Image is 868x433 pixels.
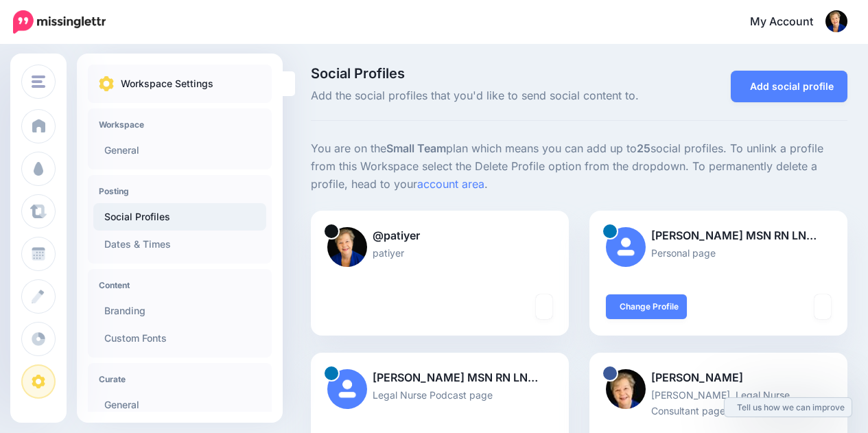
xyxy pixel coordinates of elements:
h4: Curate [99,374,261,384]
p: [PERSON_NAME] MSN RN LN… [606,227,831,245]
p: [PERSON_NAME] MSN RN LN… [327,369,552,387]
p: Personal page [606,245,831,261]
a: Branding [93,297,266,325]
a: General [93,137,266,164]
p: [PERSON_NAME], Legal Nurse Consultant page [606,387,831,419]
img: Missinglettr [13,10,106,34]
h4: Content [99,280,261,290]
p: patiyer [327,245,552,261]
img: user_default_image.png [327,369,367,409]
span: Social Profiles [311,67,661,80]
a: Social Profiles [93,203,266,231]
p: [PERSON_NAME] [606,369,831,387]
b: Small Team [386,141,446,155]
h4: Workspace [99,119,261,130]
p: Workspace Settings [121,75,213,92]
a: Tell us how we can improve [725,398,852,417]
img: menu.png [32,75,45,88]
b: 25 [637,141,650,155]
p: You are on the plan which means you can add up to social profiles. To unlink a profile from this ... [311,140,847,194]
a: Dates & Times [93,231,266,258]
img: 29511393_1860119694061335_6533889365431010182_n-bsa47995.jpg [606,369,646,409]
a: Change Profile [606,294,687,319]
span: Add the social profiles that you'd like to send social content to. [311,87,661,105]
a: account area [417,177,484,191]
img: user_default_image.png [606,227,646,267]
a: My Account [736,5,847,39]
h4: Posting [99,186,261,196]
a: Add social profile [731,71,847,102]
img: settings.png [99,76,114,91]
p: Legal Nurse Podcast page [327,387,552,403]
img: cpHFWUFo-6282.jpg [327,227,367,267]
p: @patiyer [327,227,552,245]
a: General [93,391,266,419]
a: Custom Fonts [93,325,266,352]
